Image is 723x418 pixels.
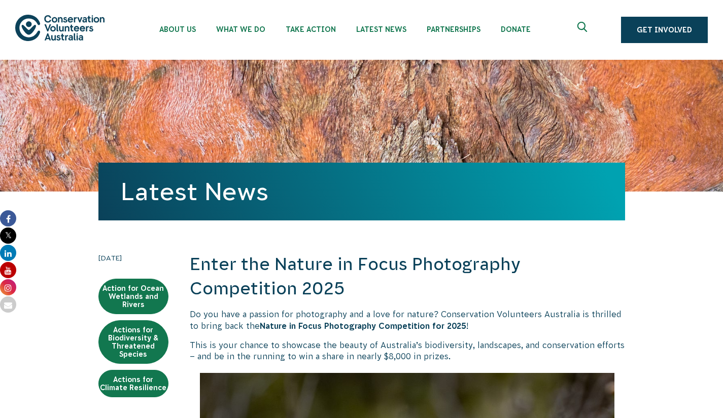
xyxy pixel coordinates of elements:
span: Donate [501,25,531,33]
a: Get Involved [621,17,708,43]
a: Actions for Biodiversity & Threatened Species [98,320,168,364]
h2: Enter the Nature in Focus Photography Competition 2025 [190,252,625,300]
a: Action for Ocean Wetlands and Rivers [98,279,168,314]
span: What We Do [216,25,265,33]
a: Latest News [121,178,268,205]
p: Do you have a passion for photography and a love for nature? Conservation Volunteers Australia is... [190,309,625,331]
strong: Nature in Focus Photography Competition for 2025 [260,321,466,330]
span: Take Action [286,25,336,33]
span: Partnerships [427,25,480,33]
p: This is your chance to showcase the beauty of Australia’s biodiversity, landscapes, and conservat... [190,339,625,362]
button: Expand search box Close search box [571,18,596,42]
a: Actions for Climate Resilience [98,370,168,397]
span: Latest News [356,25,406,33]
img: logo.svg [15,15,105,41]
span: Expand search box [577,22,590,38]
span: About Us [159,25,196,33]
time: [DATE] [98,252,168,263]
